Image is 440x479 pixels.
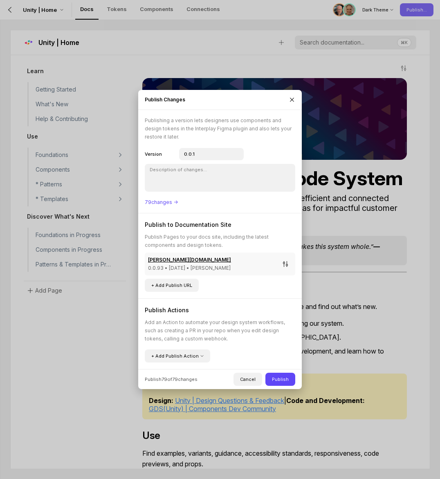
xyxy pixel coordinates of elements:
p: Publish to Documentation Site [145,220,295,230]
button: Publish [265,373,295,386]
p: Publish Changes [145,96,185,104]
p: Publish Actions [145,305,295,315]
button: + Add Publish URL [145,279,199,292]
p: Publish Pages to your docs site, including the latest components and design tokens. [145,233,295,249]
div: + Add Publish Action [151,353,204,359]
p: Publishing a version lets designers use components and design tokens in the Interplay Figma plugi... [138,110,302,141]
button: Cancel [233,373,262,386]
p: 0.0.93 • [DATE] • [PERSON_NAME] [148,264,276,272]
p: Add an Action to automate your design system workflows, such as creating a PR in your repo when y... [145,318,295,343]
a: [PERSON_NAME][DOMAIN_NAME] [148,256,276,264]
div: Version [145,148,162,161]
input: Version [179,148,244,160]
button: + Add Publish Action [145,349,210,363]
p: Publish 79 of 79 changes [145,376,198,383]
a: 79 changes → [145,195,295,206]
